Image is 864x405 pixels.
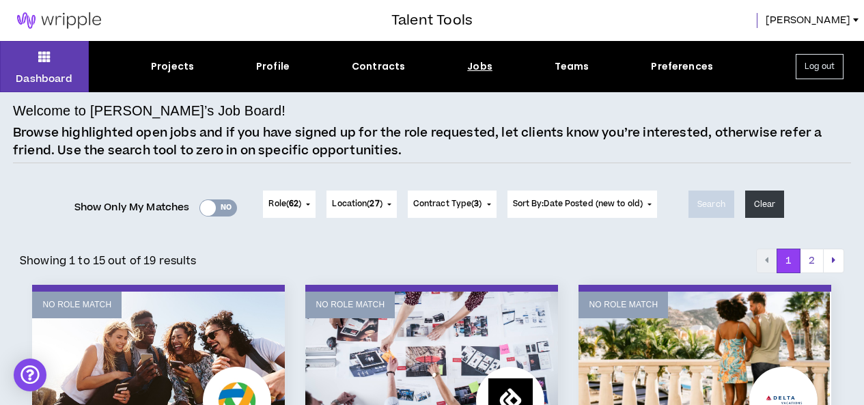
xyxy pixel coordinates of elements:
[20,253,197,269] p: Showing 1 to 15 out of 19 results
[777,249,800,273] button: 1
[507,191,658,218] button: Sort By:Date Posted (new to old)
[756,249,844,273] nav: pagination
[796,54,844,79] button: Log out
[391,10,473,31] h3: Talent Tools
[474,198,479,210] span: 3
[408,191,497,218] button: Contract Type(3)
[42,298,111,311] p: No Role Match
[268,198,301,210] span: Role ( )
[370,198,379,210] span: 27
[316,298,385,311] p: No Role Match
[256,59,290,74] div: Profile
[14,359,46,391] div: Open Intercom Messenger
[651,59,713,74] div: Preferences
[766,13,850,28] span: [PERSON_NAME]
[332,198,382,210] span: Location ( )
[13,100,285,121] h4: Welcome to [PERSON_NAME]’s Job Board!
[513,198,643,210] span: Sort By: Date Posted (new to old)
[352,59,405,74] div: Contracts
[13,124,851,159] p: Browse highlighted open jobs and if you have signed up for the role requested, let clients know y...
[800,249,824,273] button: 2
[151,59,194,74] div: Projects
[289,198,298,210] span: 62
[688,191,734,218] button: Search
[263,191,316,218] button: Role(62)
[589,298,658,311] p: No Role Match
[326,191,396,218] button: Location(27)
[413,198,482,210] span: Contract Type ( )
[555,59,589,74] div: Teams
[74,197,190,218] span: Show Only My Matches
[745,191,785,218] button: Clear
[16,72,72,86] p: Dashboard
